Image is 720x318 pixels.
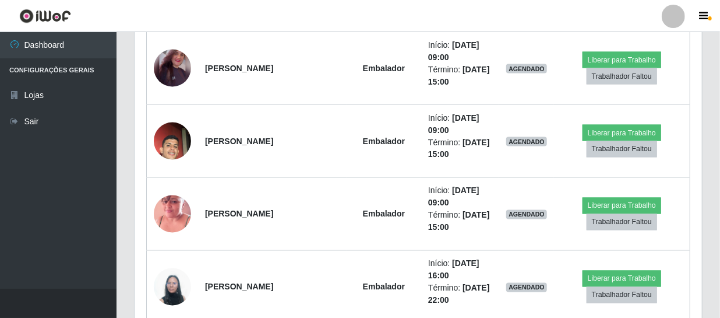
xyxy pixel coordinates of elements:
[363,209,405,219] strong: Embalador
[363,137,405,146] strong: Embalador
[506,210,547,219] span: AGENDADO
[587,141,657,158] button: Trabalhador Faltou
[428,112,492,137] li: Início:
[587,68,657,85] button: Trabalhador Faltou
[428,40,479,62] time: [DATE] 09:00
[205,137,273,146] strong: [PERSON_NAME]
[428,209,492,234] li: Término:
[506,64,547,74] span: AGENDADO
[506,283,547,292] span: AGENDADO
[583,198,661,214] button: Liberar para Trabalho
[363,64,405,73] strong: Embalador
[205,209,273,219] strong: [PERSON_NAME]
[19,9,71,23] img: CoreUI Logo
[428,185,492,209] li: Início:
[428,259,479,281] time: [DATE] 16:00
[154,108,191,174] img: 1729120016145.jpeg
[154,181,191,247] img: 1752079661921.jpeg
[428,186,479,208] time: [DATE] 09:00
[428,137,492,161] li: Término:
[205,282,273,292] strong: [PERSON_NAME]
[363,282,405,292] strong: Embalador
[587,214,657,230] button: Trabalhador Faltou
[428,258,492,282] li: Início:
[583,52,661,68] button: Liberar para Trabalho
[587,287,657,303] button: Trabalhador Faltou
[154,262,191,312] img: 1712327669024.jpeg
[428,39,492,64] li: Início:
[583,125,661,141] button: Liberar para Trabalho
[428,64,492,88] li: Término:
[154,45,191,92] img: 1738977302932.jpeg
[428,113,479,135] time: [DATE] 09:00
[583,271,661,287] button: Liberar para Trabalho
[205,64,273,73] strong: [PERSON_NAME]
[506,137,547,146] span: AGENDADO
[428,282,492,307] li: Término:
